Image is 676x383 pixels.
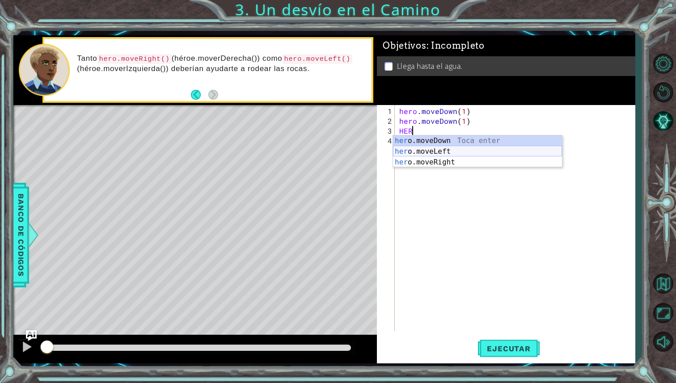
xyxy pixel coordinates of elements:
button: Next [208,90,218,100]
button: ⌘ + P: Pause [18,339,36,357]
code: hero.moveRight() [97,54,172,64]
button: Ask AI [26,330,37,341]
button: Back [191,90,208,100]
p: Llega hasta el agua. [397,61,463,71]
span: Objetivos [383,40,485,51]
span: Ejecutar [478,344,539,353]
span: : Incompleto [427,40,485,51]
a: Volver al mapa [650,269,676,299]
button: Shift+Enter: Ejecutar el código. [478,336,539,362]
button: Opciones de nivel [650,51,676,77]
code: hero.moveLeft() [283,54,352,64]
button: Volver al mapa [650,270,676,296]
div: 2 [379,116,395,126]
button: Maximizar navegador [650,300,676,326]
p: Tanto (héroe.moverDerecha()) como (héroe.moverIzquierda()) deberían ayudarte a rodear las rocas. [77,54,365,74]
div: 3 [379,126,395,136]
button: Reiniciar nivel [650,80,676,105]
button: Sonido apagado [650,328,676,354]
div: 4 [379,136,395,146]
div: 1 [379,106,395,116]
span: Banco de códigos [14,189,28,282]
button: Pista IA [650,108,676,134]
